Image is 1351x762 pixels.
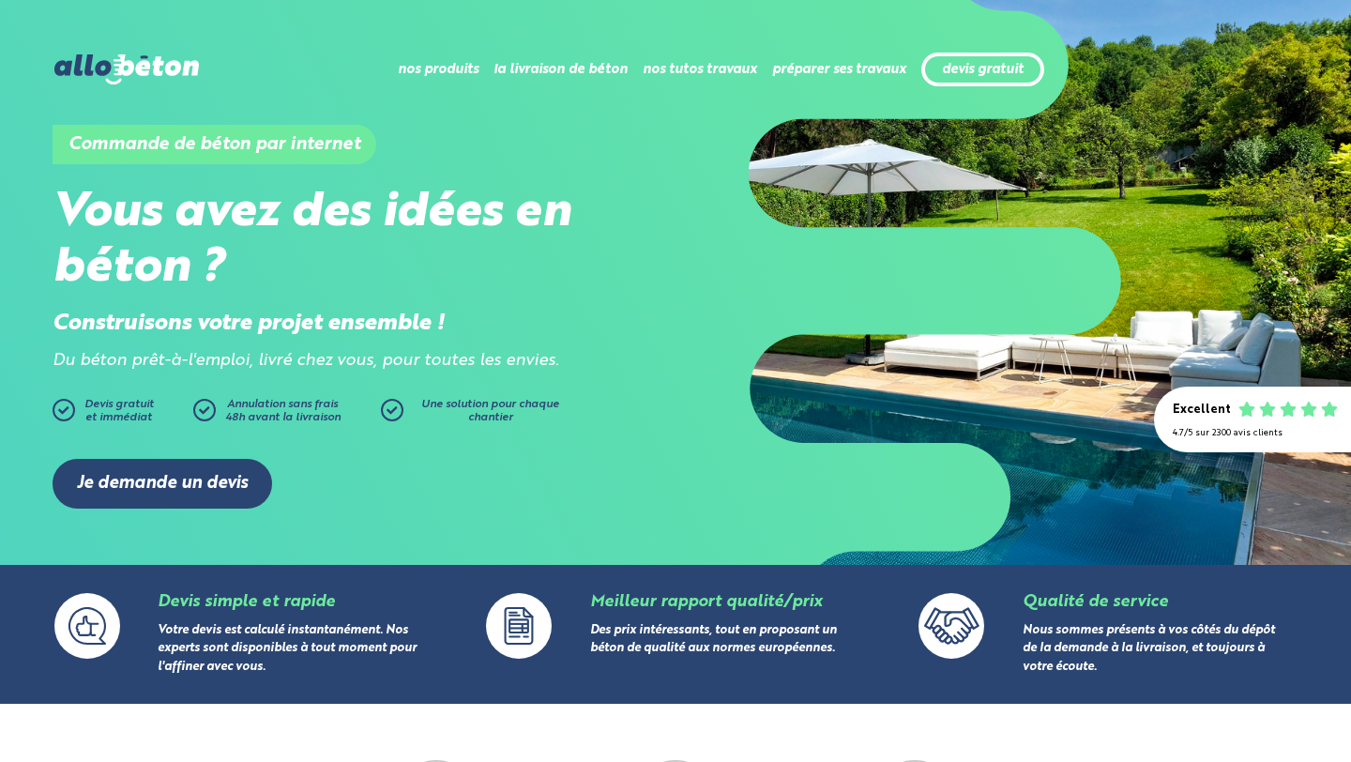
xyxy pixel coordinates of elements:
i: Du béton prêt-à-l'emploi, livré chez vous, pour toutes les envies. [53,353,559,369]
div: Excellent [1173,404,1231,418]
a: Une solution pour chaque chantier [381,399,569,431]
a: Des prix intéressants, tout en proposant un béton de qualité aux normes européennes. [590,625,837,655]
strong: Construisons votre projet ensemble ! [53,312,445,335]
li: préparer ses travaux [772,47,906,92]
h2: Vous avez des idées en béton ? [53,186,675,297]
span: Annulation sans frais 48h avant la livraison [225,399,341,423]
span: Devis gratuit et immédiat [84,399,154,423]
div: 4.7/5 sur 2300 avis clients [1173,428,1332,438]
a: Devis gratuitet immédiat [53,399,184,431]
a: Nous sommes présents à vos côtés du dépôt de la demande à la livraison, et toujours à votre écoute. [1023,625,1275,673]
a: Annulation sans frais48h avant la livraison [193,399,381,431]
a: Meilleur rapport qualité/prix [590,594,822,610]
li: nos produits [398,47,478,92]
span: Une solution pour chaque chantier [421,399,559,423]
img: allobéton [54,54,199,84]
a: Qualité de service [1023,594,1168,610]
h1: Commande de béton par internet [53,125,376,164]
a: Devis simple et rapide [158,594,335,610]
a: Votre devis est calculé instantanément. Nos experts sont disponibles à tout moment pour l'affiner... [158,625,417,673]
a: devis gratuit [942,62,1024,78]
li: la livraison de béton [493,47,628,92]
li: nos tutos travaux [643,47,757,92]
a: Je demande un devis [53,459,272,509]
